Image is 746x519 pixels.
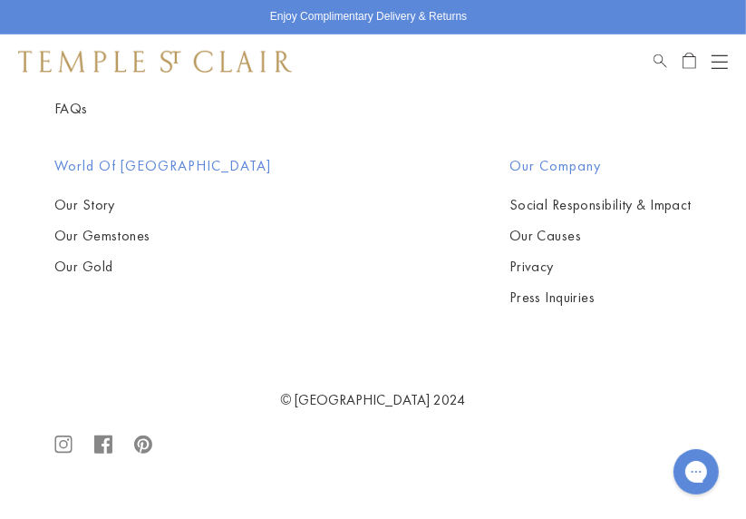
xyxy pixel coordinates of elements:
[18,51,292,73] img: Temple St. Clair
[54,226,271,246] a: Our Gemstones
[712,51,728,73] button: Open navigation
[54,257,271,277] a: Our Gold
[654,51,667,73] a: Search
[683,51,696,73] a: Open Shopping Bag
[270,8,467,26] p: Enjoy Complimentary Delivery & Returns
[509,257,692,277] a: Privacy
[281,390,466,409] a: © [GEOGRAPHIC_DATA] 2024
[509,226,692,246] a: Our Causes
[54,99,240,119] a: FAQs
[54,195,271,215] a: Our Story
[54,155,271,177] h2: World of [GEOGRAPHIC_DATA]
[509,155,692,177] h2: Our Company
[509,288,692,308] a: Press Inquiries
[664,443,728,501] iframe: Gorgias live chat messenger
[509,195,692,215] a: Social Responsibility & Impact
